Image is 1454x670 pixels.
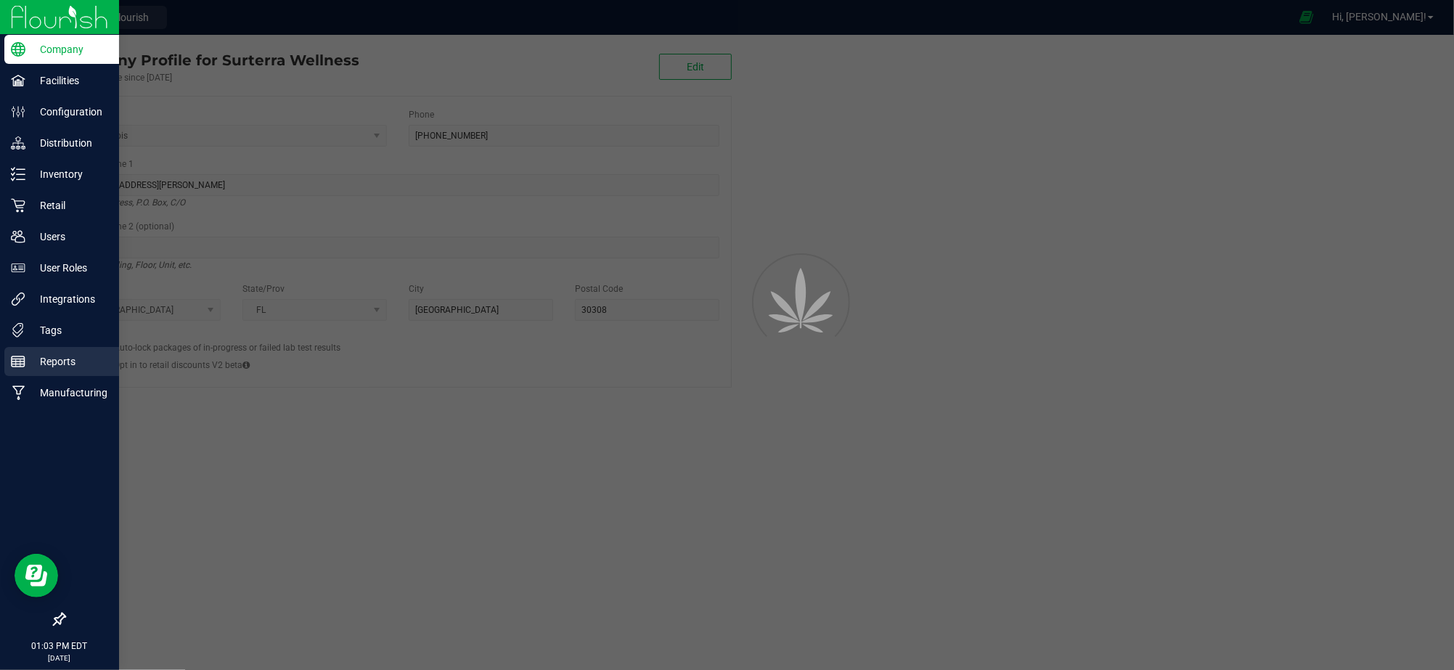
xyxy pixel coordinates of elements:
[11,42,25,57] inline-svg: Company
[25,290,113,308] p: Integrations
[25,197,113,214] p: Retail
[7,653,113,663] p: [DATE]
[11,198,25,213] inline-svg: Retail
[11,229,25,244] inline-svg: Users
[25,384,113,401] p: Manufacturing
[11,105,25,119] inline-svg: Configuration
[25,228,113,245] p: Users
[25,322,113,339] p: Tags
[25,72,113,89] p: Facilities
[11,136,25,150] inline-svg: Distribution
[15,554,58,597] iframe: Resource center
[11,261,25,275] inline-svg: User Roles
[11,354,25,369] inline-svg: Reports
[25,353,113,370] p: Reports
[25,259,113,277] p: User Roles
[25,41,113,58] p: Company
[25,166,113,183] p: Inventory
[11,292,25,306] inline-svg: Integrations
[25,134,113,152] p: Distribution
[11,73,25,88] inline-svg: Facilities
[7,640,113,653] p: 01:03 PM EDT
[11,167,25,181] inline-svg: Inventory
[11,385,25,400] inline-svg: Manufacturing
[25,103,113,120] p: Configuration
[11,323,25,338] inline-svg: Tags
